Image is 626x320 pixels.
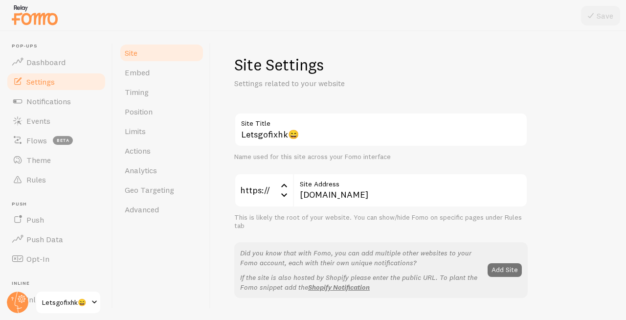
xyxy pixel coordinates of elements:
span: Advanced [125,205,159,214]
span: Theme [26,155,51,165]
a: Settings [6,72,107,91]
input: myhonestcompany.com [293,173,528,207]
a: Geo Targeting [119,180,204,200]
span: beta [53,136,73,145]
a: Advanced [119,200,204,219]
a: Rules [6,170,107,189]
img: fomo-relay-logo-orange.svg [10,2,59,27]
span: Position [125,107,153,116]
span: Analytics [125,165,157,175]
span: Notifications [26,96,71,106]
a: Events [6,111,107,131]
span: Push [26,215,44,225]
a: Analytics [119,160,204,180]
a: Actions [119,141,204,160]
span: Limits [125,126,146,136]
a: Letsgofixhk😄 [35,291,101,314]
span: Inline [12,280,107,287]
h1: Site Settings [234,55,528,75]
span: Opt-In [26,254,49,264]
div: This is likely the root of your website. You can show/hide Fomo on specific pages under Rules tab [234,213,528,230]
a: Timing [119,82,204,102]
div: Name used for this site across your Fomo interface [234,153,528,161]
span: Embed [125,68,150,77]
span: Events [26,116,50,126]
p: If the site is also hosted by Shopify please enter the public URL. To plant the Fomo snippet add the [240,273,482,292]
div: https:// [234,173,293,207]
a: Notifications [6,91,107,111]
a: Push [6,210,107,229]
span: Actions [125,146,151,156]
span: Pop-ups [12,43,107,49]
a: Shopify Notification [308,283,370,292]
label: Site Title [234,113,528,129]
a: Position [119,102,204,121]
a: Theme [6,150,107,170]
a: Limits [119,121,204,141]
a: Inline [6,290,107,309]
span: Push Data [26,234,63,244]
a: Dashboard [6,52,107,72]
span: Settings [26,77,55,87]
span: Rules [26,175,46,184]
a: Flows beta [6,131,107,150]
a: Push Data [6,229,107,249]
p: Did you know that with Fomo, you can add multiple other websites to your Fomo account, each with ... [240,248,482,268]
label: Site Address [293,173,528,190]
a: Embed [119,63,204,82]
span: Flows [26,136,47,145]
span: Geo Targeting [125,185,174,195]
span: Push [12,201,107,207]
button: Add Site [488,263,522,277]
p: Settings related to your website [234,78,469,89]
span: Site [125,48,137,58]
span: Dashboard [26,57,66,67]
span: Letsgofixhk😄 [42,297,89,308]
a: Site [119,43,204,63]
span: Timing [125,87,149,97]
a: Opt-In [6,249,107,269]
